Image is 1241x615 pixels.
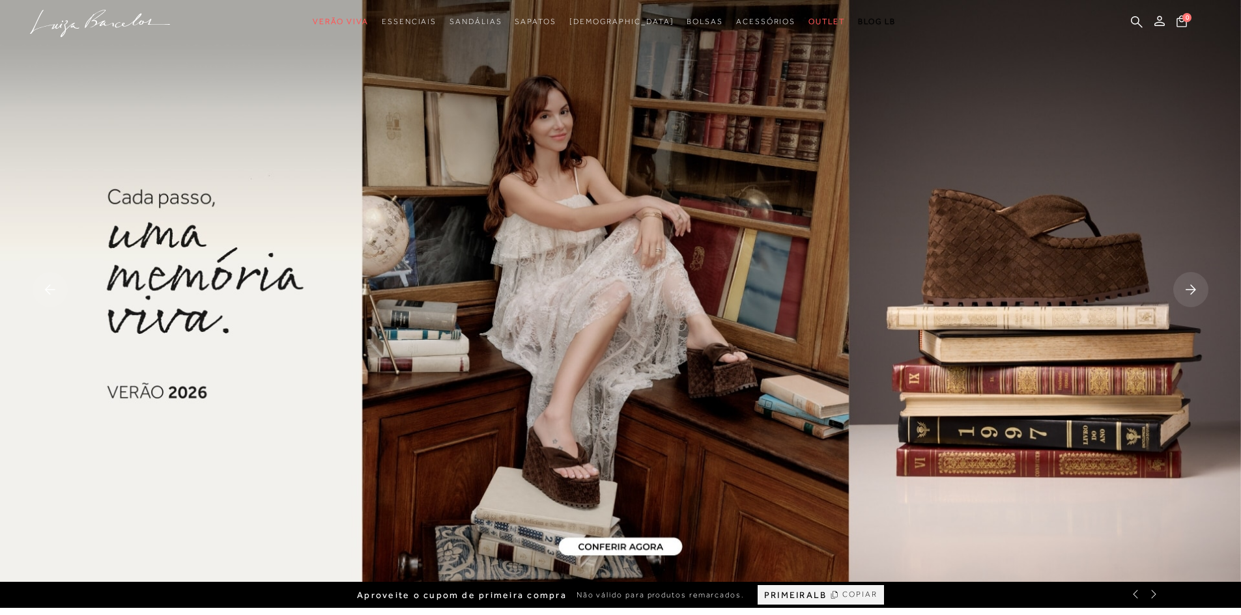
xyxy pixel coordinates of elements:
[736,10,795,34] a: noSubCategoriesText
[569,10,674,34] a: noSubCategoriesText
[515,10,556,34] a: noSubCategoriesText
[858,10,896,34] a: BLOG LB
[808,10,845,34] a: noSubCategoriesText
[687,17,723,26] span: Bolsas
[1173,14,1191,32] button: 0
[569,17,674,26] span: [DEMOGRAPHIC_DATA]
[449,10,502,34] a: noSubCategoriesText
[687,10,723,34] a: noSubCategoriesText
[313,10,369,34] a: noSubCategoriesText
[382,17,436,26] span: Essenciais
[808,17,845,26] span: Outlet
[842,588,877,601] span: COPIAR
[764,590,827,601] span: PRIMEIRALB
[577,590,745,601] span: Não válido para produtos remarcados.
[382,10,436,34] a: noSubCategoriesText
[858,17,896,26] span: BLOG LB
[313,17,369,26] span: Verão Viva
[1182,13,1191,22] span: 0
[515,17,556,26] span: Sapatos
[449,17,502,26] span: Sandálias
[736,17,795,26] span: Acessórios
[357,590,567,601] span: Aproveite o cupom de primeira compra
